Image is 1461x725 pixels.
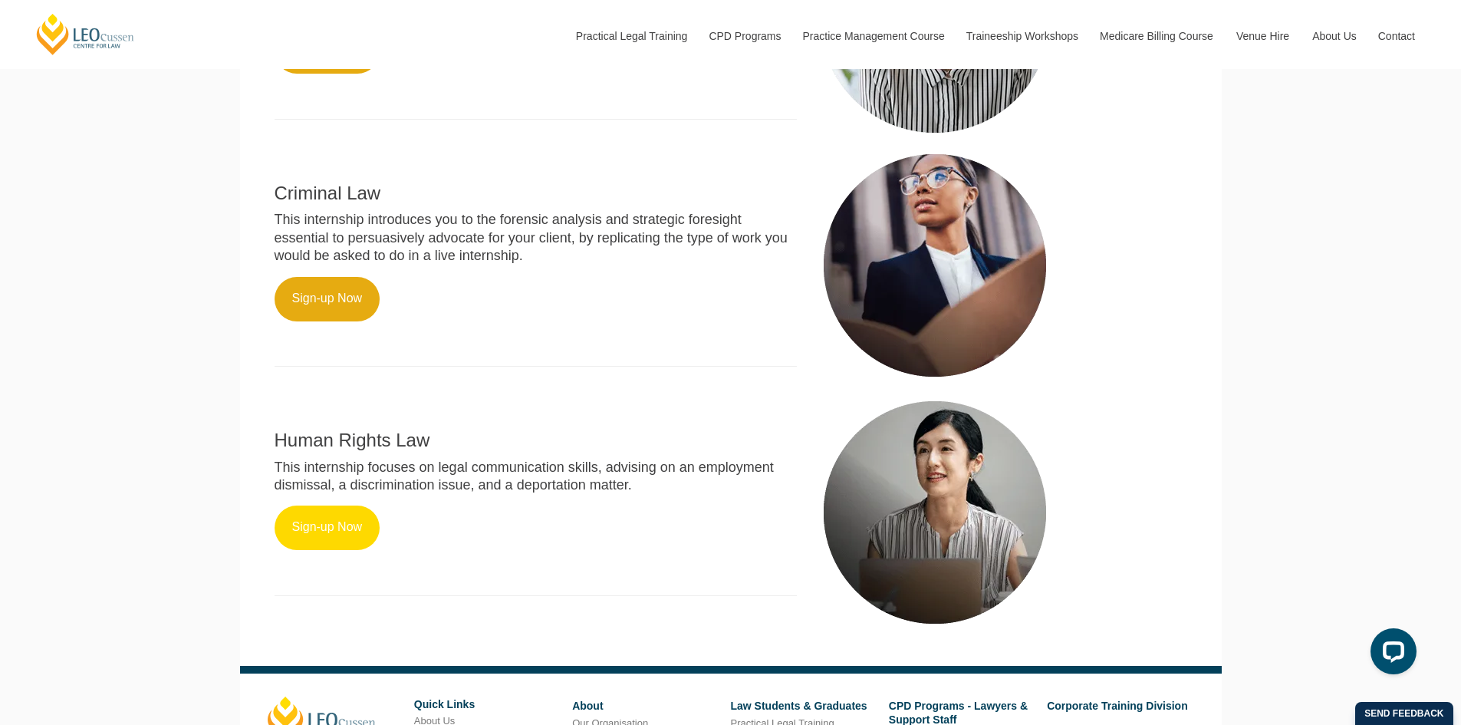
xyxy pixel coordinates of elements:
p: This internship focuses on legal communication skills, advising on an employment dismissal, a dis... [275,459,798,495]
h2: Criminal Law [275,183,798,203]
a: Traineeship Workshops [955,3,1088,69]
a: CPD Programs [697,3,791,69]
a: Practical Legal Training [564,3,698,69]
a: Practice Management Course [791,3,955,69]
a: Contact [1367,3,1426,69]
p: This internship introduces you to the forensic analysis and strategic foresight essential to pers... [275,211,798,265]
a: Corporate Training Division [1047,700,1188,712]
h6: Quick Links [414,699,561,710]
iframe: LiveChat chat widget [1358,622,1423,687]
a: Sign-up Now [275,277,380,321]
a: About Us [1301,3,1367,69]
a: Medicare Billing Course [1088,3,1225,69]
a: [PERSON_NAME] Centre for Law [35,12,137,56]
a: Venue Hire [1225,3,1301,69]
h2: Human Rights Law [275,430,798,450]
a: Sign-up Now [275,506,380,550]
a: Law Students & Graduates [730,700,867,712]
a: About [572,700,603,712]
